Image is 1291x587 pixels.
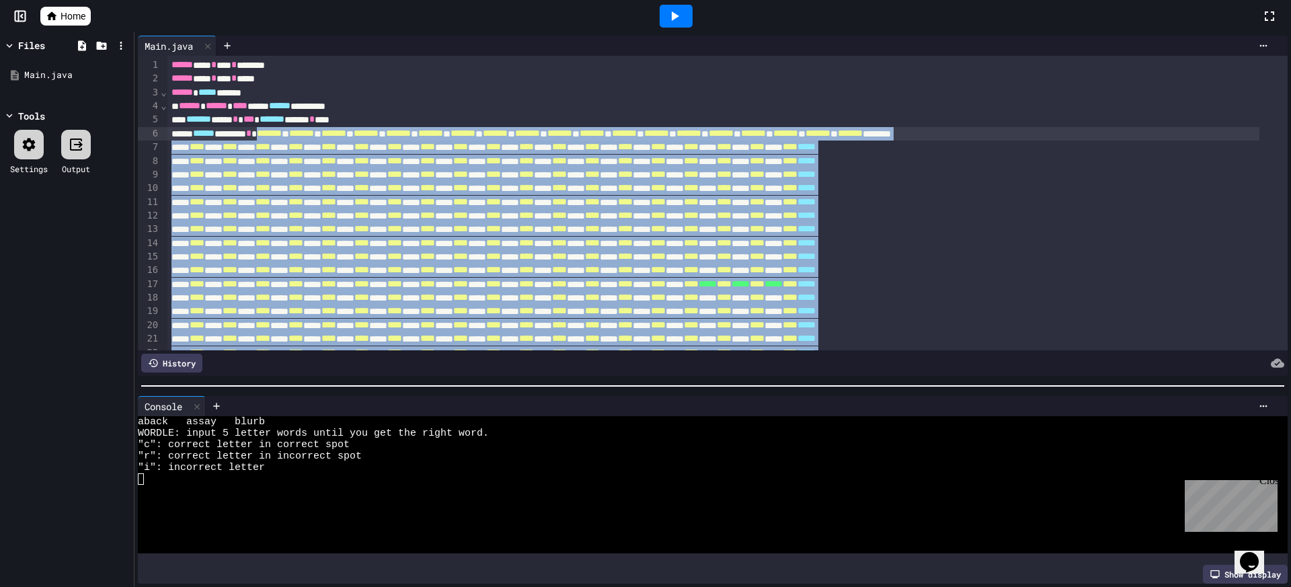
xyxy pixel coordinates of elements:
div: History [141,354,202,373]
span: Home [61,9,85,23]
div: 9 [138,168,160,182]
div: Settings [10,163,48,175]
div: 17 [138,278,160,291]
div: 12 [138,209,160,223]
div: 13 [138,223,160,236]
span: Fold line [160,100,167,111]
div: 16 [138,264,160,277]
div: 20 [138,319,160,332]
div: Main.java [24,69,129,82]
span: Fold line [160,87,167,97]
div: 14 [138,237,160,250]
div: 5 [138,113,160,126]
div: 6 [138,127,160,141]
span: aback assay blurb [138,416,265,428]
div: 3 [138,86,160,100]
div: 15 [138,250,160,264]
div: Main.java [138,39,200,53]
div: 8 [138,155,160,168]
div: 21 [138,332,160,346]
div: 10 [138,182,160,195]
a: Home [40,7,91,26]
div: Output [62,163,90,175]
div: Tools [18,109,45,123]
div: 11 [138,196,160,209]
iframe: chat widget [1179,475,1278,532]
div: Chat with us now!Close [5,5,93,85]
div: 7 [138,141,160,154]
iframe: chat widget [1235,533,1278,574]
div: Console [138,399,189,414]
span: "c": correct letter in correct spot [138,439,350,451]
div: 2 [138,72,160,85]
span: "r": correct letter in incorrect spot [138,451,362,462]
div: 18 [138,291,160,305]
div: Main.java [138,36,217,56]
div: Console [138,396,206,416]
span: "i": incorrect letter [138,462,265,473]
div: Show display [1203,565,1288,584]
div: 22 [138,346,160,360]
div: 19 [138,305,160,318]
div: 1 [138,58,160,72]
span: WORDLE: input 5 letter words until you get the right word. [138,428,489,439]
div: 4 [138,100,160,113]
div: Files [18,38,45,52]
